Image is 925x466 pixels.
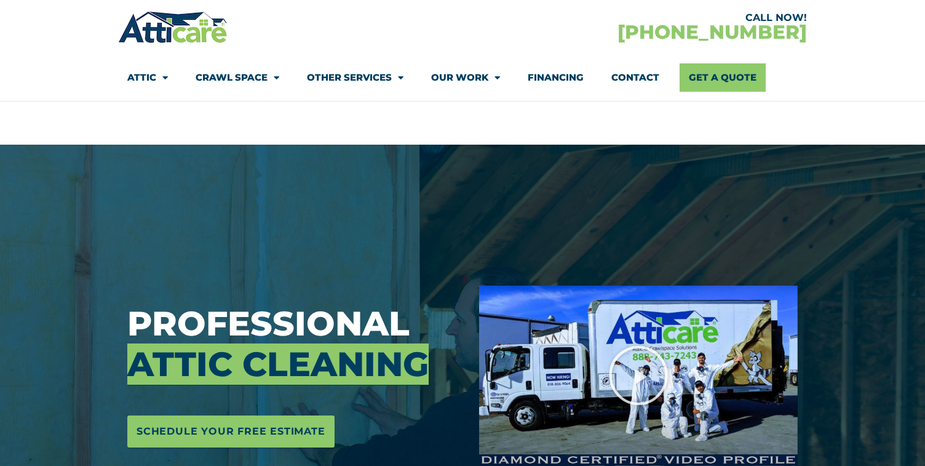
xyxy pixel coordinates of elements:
div: Play Video [608,345,669,406]
span: Attic Cleaning [127,343,429,385]
a: Crawl Space [196,63,279,92]
a: Financing [528,63,584,92]
a: Contact [611,63,659,92]
a: Schedule Your Free Estimate [127,416,335,448]
a: Attic [127,63,168,92]
a: Other Services [307,63,403,92]
nav: Menu [127,63,798,92]
span: Schedule Your Free Estimate [137,422,325,441]
h3: Professional [127,303,461,385]
div: CALL NOW! [462,13,807,23]
a: Get A Quote [680,63,766,92]
a: Our Work [431,63,500,92]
